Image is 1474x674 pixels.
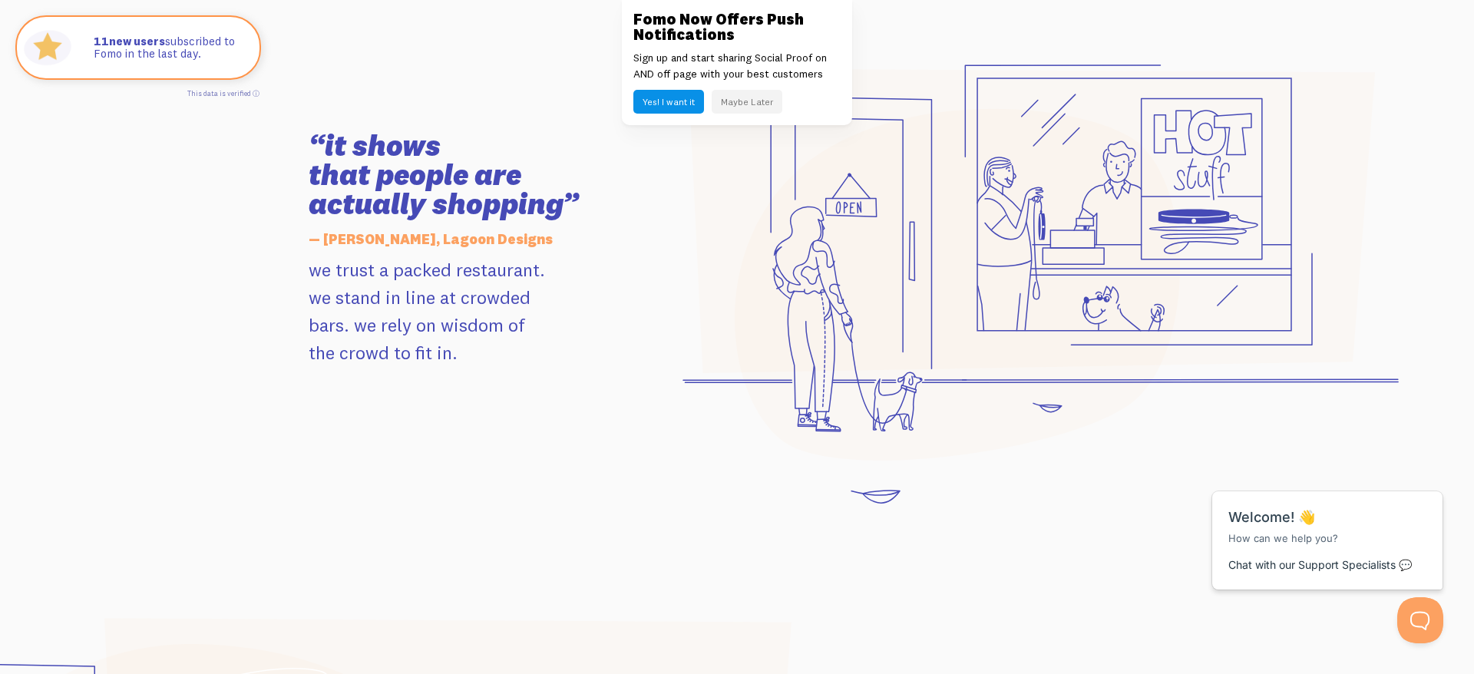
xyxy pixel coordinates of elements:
[712,90,782,114] button: Maybe Later
[309,223,655,256] h5: — [PERSON_NAME], Lagoon Designs
[309,131,655,219] h3: “it shows that people are actually shopping”
[309,256,655,366] p: we trust a packed restaurant. we stand in line at crowded bars. we rely on wisdom of the crowd to...
[633,12,841,42] h3: Fomo Now Offers Push Notifications
[187,89,259,97] a: This data is verified ⓘ
[1397,597,1443,643] iframe: Help Scout Beacon - Open
[1205,453,1452,597] iframe: Help Scout Beacon - Messages and Notifications
[633,90,704,114] button: Yes! I want it
[633,50,841,82] p: Sign up and start sharing Social Proof on AND off page with your best customers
